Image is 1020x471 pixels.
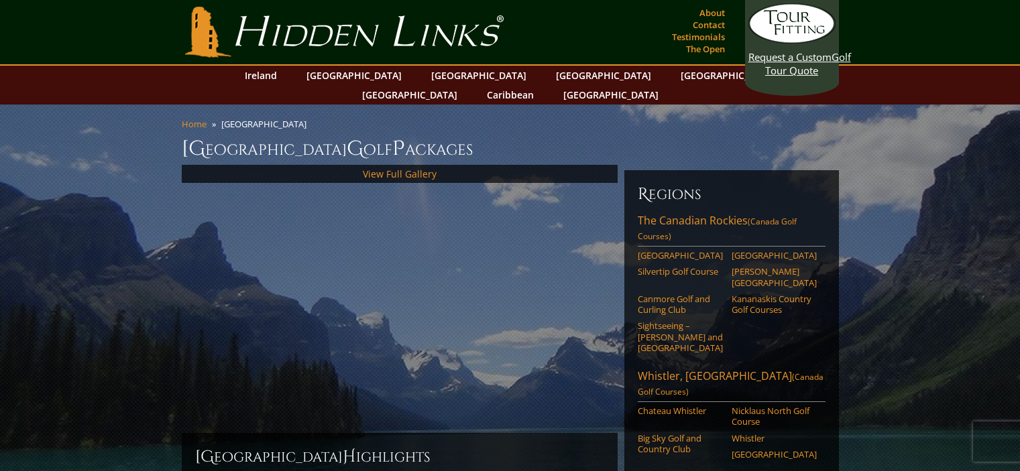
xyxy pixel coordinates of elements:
a: Kananaskis Country Golf Courses [732,293,817,316]
a: Nicklaus North Golf Course [732,405,817,427]
a: About [696,3,728,22]
span: G [347,135,363,162]
a: Whistler, [GEOGRAPHIC_DATA](Canada Golf Courses) [638,368,826,402]
a: Caribbean [480,85,541,105]
h6: Regions [638,184,826,205]
a: [PERSON_NAME][GEOGRAPHIC_DATA] [732,266,817,288]
span: Request a Custom [748,50,832,64]
a: Testimonials [669,27,728,46]
a: [GEOGRAPHIC_DATA] [355,85,464,105]
h2: [GEOGRAPHIC_DATA] ighlights [195,446,604,468]
li: [GEOGRAPHIC_DATA] [221,118,312,130]
a: Silvertip Golf Course [638,266,723,277]
span: P [392,135,405,162]
a: [GEOGRAPHIC_DATA] [549,66,658,85]
a: [GEOGRAPHIC_DATA] [424,66,533,85]
a: The Canadian Rockies(Canada Golf Courses) [638,213,826,247]
a: [GEOGRAPHIC_DATA] [674,66,783,85]
a: Ireland [238,66,284,85]
a: The Open [683,40,728,58]
a: Request a CustomGolf Tour Quote [748,3,836,77]
a: Big Sky Golf and Country Club [638,433,723,455]
a: Chateau Whistler [638,405,723,416]
a: [GEOGRAPHIC_DATA] [557,85,665,105]
a: Contact [689,15,728,34]
h1: [GEOGRAPHIC_DATA] olf ackages [182,135,839,162]
a: Home [182,118,207,130]
a: [GEOGRAPHIC_DATA] [732,250,817,261]
a: Canmore Golf and Curling Club [638,293,723,316]
a: Whistler [732,433,817,444]
a: [GEOGRAPHIC_DATA] [732,449,817,460]
span: (Canada Golf Courses) [638,216,797,242]
span: H [343,446,356,468]
a: [GEOGRAPHIC_DATA] [638,250,723,261]
a: View Full Gallery [363,167,437,180]
a: [GEOGRAPHIC_DATA] [300,66,408,85]
a: Sightseeing – [PERSON_NAME] and [GEOGRAPHIC_DATA] [638,320,723,353]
